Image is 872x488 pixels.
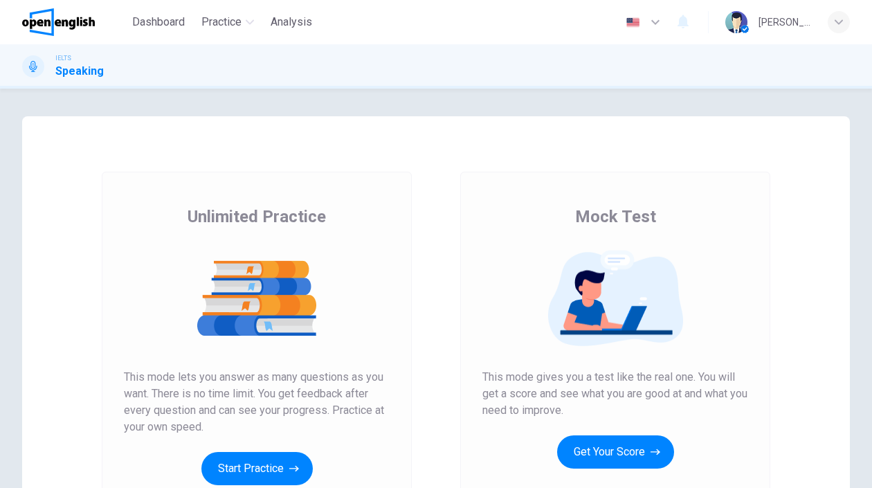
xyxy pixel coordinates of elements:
span: This mode gives you a test like the real one. You will get a score and see what you are good at a... [482,369,748,419]
span: Dashboard [132,14,185,30]
span: This mode lets you answer as many questions as you want. There is no time limit. You get feedback... [124,369,390,435]
img: en [624,17,642,28]
img: Profile picture [725,11,747,33]
h1: Speaking [55,63,104,80]
img: OpenEnglish logo [22,8,95,36]
span: Analysis [271,14,312,30]
span: Mock Test [575,206,656,228]
div: [PERSON_NAME] Y. [759,14,811,30]
button: Analysis [265,10,318,35]
a: OpenEnglish logo [22,8,127,36]
button: Get Your Score [557,435,674,469]
span: Practice [201,14,242,30]
span: Unlimited Practice [188,206,326,228]
span: IELTS [55,53,71,63]
button: Start Practice [201,452,313,485]
button: Practice [196,10,260,35]
button: Dashboard [127,10,190,35]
